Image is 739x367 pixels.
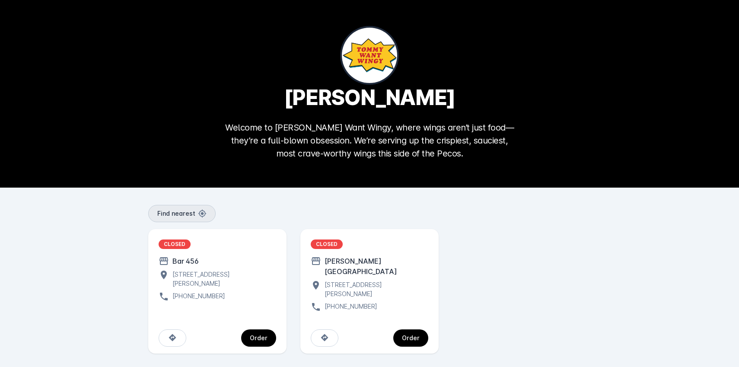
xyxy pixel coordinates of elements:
div: [STREET_ADDRESS][PERSON_NAME] [321,280,428,298]
span: Find nearest [157,211,195,217]
div: [PERSON_NAME][GEOGRAPHIC_DATA] [321,256,428,277]
div: Bar 456 [169,256,199,266]
div: Order [402,335,420,341]
div: Order [250,335,268,341]
div: CLOSED [159,239,191,249]
div: CLOSED [311,239,343,249]
div: [PHONE_NUMBER] [169,291,225,302]
div: [STREET_ADDRESS][PERSON_NAME] [169,270,276,288]
button: continue [241,329,276,347]
button: continue [393,329,428,347]
div: [PHONE_NUMBER] [321,302,377,312]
